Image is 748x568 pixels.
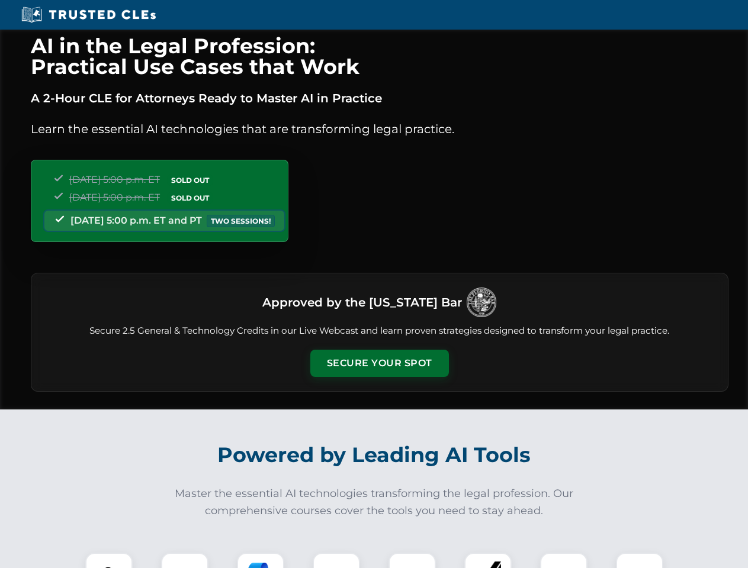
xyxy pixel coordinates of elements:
span: SOLD OUT [167,174,213,186]
img: Logo [467,288,496,317]
span: [DATE] 5:00 p.m. ET [69,174,160,185]
span: SOLD OUT [167,192,213,204]
span: [DATE] 5:00 p.m. ET [69,192,160,203]
h3: Approved by the [US_STATE] Bar [262,292,462,313]
h1: AI in the Legal Profession: Practical Use Cases that Work [31,35,728,77]
img: Trusted CLEs [18,6,159,24]
button: Secure Your Spot [310,350,449,377]
h2: Powered by Leading AI Tools [46,434,702,476]
p: A 2-Hour CLE for Attorneys Ready to Master AI in Practice [31,89,728,108]
p: Master the essential AI technologies transforming the legal profession. Our comprehensive courses... [167,485,582,519]
p: Learn the essential AI technologies that are transforming legal practice. [31,120,728,138]
p: Secure 2.5 General & Technology Credits in our Live Webcast and learn proven strategies designed ... [46,324,714,338]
